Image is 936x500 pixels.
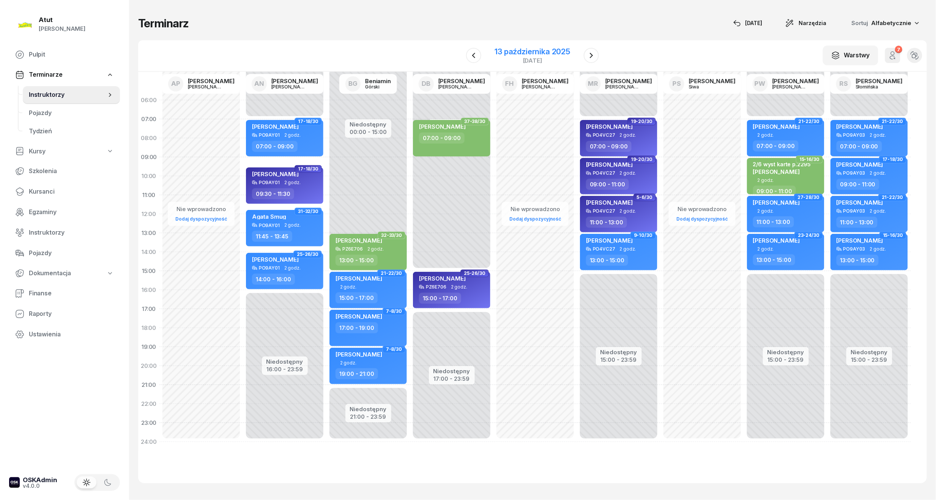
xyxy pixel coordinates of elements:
span: 25-26/30 [297,254,318,255]
span: Tydzień [29,126,114,136]
span: 25-26/30 [464,273,485,274]
div: 15:00 - 23:59 [600,355,637,363]
div: 00:00 - 15:00 [350,127,387,135]
div: 10:00 [138,167,159,186]
div: 09:30 - 11:30 [252,188,294,199]
div: [PERSON_NAME] [188,84,224,89]
a: Szkolenia [9,162,120,180]
a: Instruktorzy [9,224,120,242]
div: 13 października 2025 [495,48,570,55]
div: 08:00 [138,129,159,148]
span: Kursy [29,147,46,156]
button: Warstwy [823,46,878,65]
div: PO9AY01 [259,265,280,270]
div: 13:00 - 15:00 [753,254,795,265]
div: PO4VC27 [593,170,615,175]
div: Niedostępny [851,349,888,355]
div: [PERSON_NAME] [438,84,475,89]
div: v4.0.0 [23,483,57,489]
button: Niedostępny17:00 - 23:59 [433,367,470,383]
a: Dodaj dyspozycyjność [506,215,564,223]
div: PO4VC27 [593,208,615,213]
span: Pulpit [29,50,114,60]
div: PZ6E706 [426,284,446,289]
div: 17:00 [138,300,159,319]
span: [PERSON_NAME] [419,123,466,130]
span: 2 godz. [758,208,774,213]
div: Niedostępny [600,349,637,355]
a: Ustawienia [9,325,120,344]
button: Sortuj Alfabetycznie [843,15,927,31]
a: Terminarze [9,66,120,84]
a: MR[PERSON_NAME][PERSON_NAME] [580,74,658,94]
span: 2 godz. [284,222,301,228]
span: 21-22/30 [798,121,819,122]
div: [PERSON_NAME] [772,84,809,89]
div: 2/6 wyst karte p.2295 [753,161,811,167]
span: Ustawienia [29,330,114,339]
div: 7 [895,46,902,53]
span: 2 godz. [620,246,636,252]
button: Nie wprowadzonoDodaj dyspozycyjność [673,203,731,225]
div: 19:00 [138,338,159,356]
div: 17:00 - 19:00 [336,322,378,333]
a: Dodaj dyspozycyjność [172,215,230,223]
div: PO4VC27 [593,132,615,137]
button: Niedostępny15:00 - 23:59 [851,348,888,364]
a: AP[PERSON_NAME][PERSON_NAME] [162,74,241,94]
button: Niedostępny15:00 - 23:59 [767,348,804,364]
a: Dokumentacja [9,265,120,282]
span: Pojazdy [29,108,114,118]
div: PZ6E706 [342,246,363,251]
span: RS [840,80,848,87]
span: FH [505,80,514,87]
div: 16:00 - 23:59 [266,364,303,372]
span: Sortuj [852,18,870,28]
span: 17-18/30 [298,121,318,122]
div: 11:00 [138,186,159,205]
div: 13:00 [138,224,159,243]
div: 20:00 [138,356,159,375]
span: [PERSON_NAME] [252,256,299,263]
span: 2 godz. [340,360,356,365]
div: 13:00 - 15:00 [837,255,879,266]
a: Kursanci [9,183,120,201]
span: 2 godz. [870,132,886,138]
div: OSKAdmin [23,477,57,483]
span: 21-22/30 [882,197,903,198]
a: Raporty [9,305,120,323]
div: Niedostępny [350,406,387,412]
div: Beniamin [365,78,391,84]
span: 2 godz. [620,132,636,138]
span: [PERSON_NAME] [753,123,800,130]
span: 5-6/30 [637,197,652,198]
span: [PERSON_NAME] [586,123,633,130]
button: Niedostępny00:00 - 15:00 [350,120,387,137]
span: 2 godz. [758,132,774,137]
span: Instruktorzy [29,228,114,238]
span: Narzędzia [799,19,827,28]
div: PO9AY03 [843,246,865,251]
span: DB [422,80,430,87]
div: 07:00 - 09:00 [419,132,465,144]
span: 15-16/30 [799,159,819,160]
span: [PERSON_NAME] [837,199,883,206]
span: Szkolenia [29,166,114,176]
div: Nie wprowadzono [172,204,230,214]
span: 32-33/30 [381,235,402,236]
div: 23:00 [138,413,159,432]
div: 11:45 - 13:45 [252,231,292,242]
div: [PERSON_NAME] [522,84,558,89]
a: Pojazdy [23,104,120,122]
button: Niedostępny15:00 - 23:59 [600,348,637,364]
div: [PERSON_NAME] [188,78,235,84]
div: 07:00 - 09:00 [753,140,799,151]
span: 2 godz. [870,208,886,214]
span: 2 godz. [870,246,886,252]
div: 09:00 - 11:00 [753,186,796,197]
div: Niedostępny [433,368,470,374]
span: Instruktorzy [29,90,106,100]
span: PS [673,80,681,87]
span: 2 godz. [284,265,301,271]
div: 14:00 [138,243,159,262]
